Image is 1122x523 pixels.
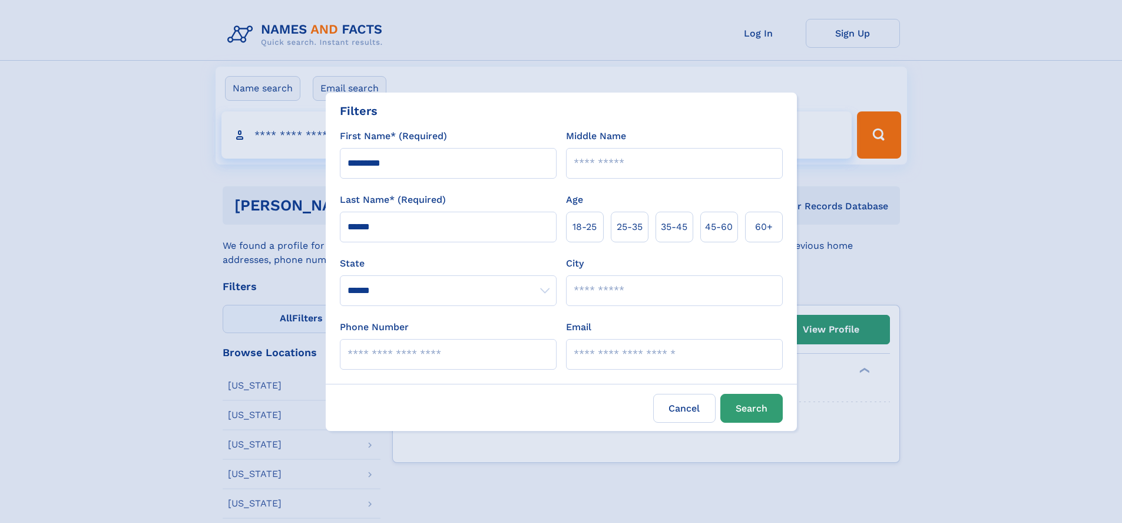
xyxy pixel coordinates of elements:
[566,320,591,334] label: Email
[617,220,643,234] span: 25‑35
[340,129,447,143] label: First Name* (Required)
[340,102,378,120] div: Filters
[566,256,584,271] label: City
[340,320,409,334] label: Phone Number
[340,193,446,207] label: Last Name* (Required)
[566,129,626,143] label: Middle Name
[572,220,597,234] span: 18‑25
[340,256,557,271] label: State
[661,220,687,234] span: 35‑45
[705,220,733,234] span: 45‑60
[566,193,583,207] label: Age
[720,394,783,423] button: Search
[755,220,773,234] span: 60+
[653,394,716,423] label: Cancel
